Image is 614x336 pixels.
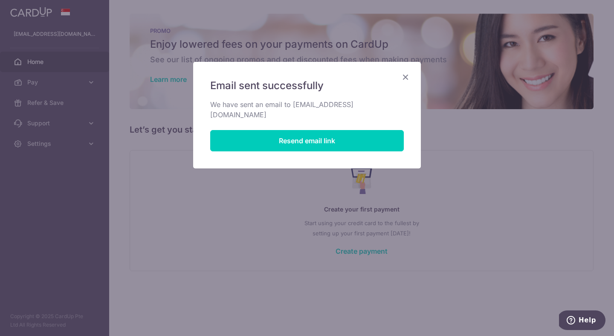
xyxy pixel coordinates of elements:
[559,310,605,332] iframe: Opens a widget where you can find more information
[210,130,404,151] button: Resend email link
[210,79,324,93] span: Email sent successfully
[400,72,411,82] button: Close
[210,99,404,120] p: We have sent an email to [EMAIL_ADDRESS][DOMAIN_NAME]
